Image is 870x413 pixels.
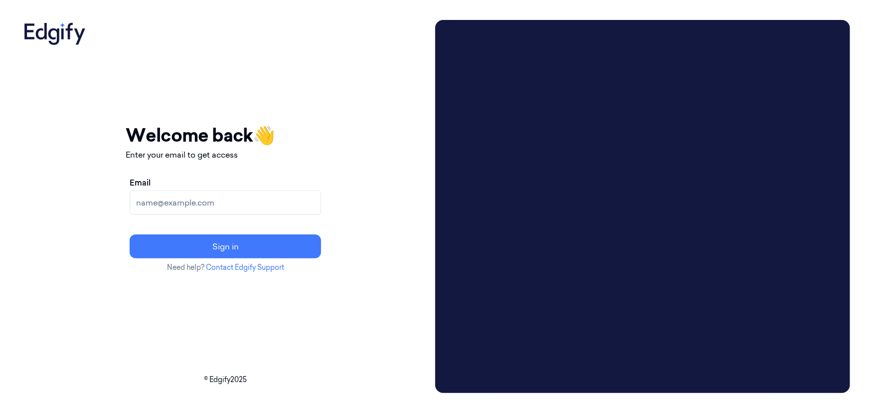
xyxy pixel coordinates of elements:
[130,177,151,189] label: Email
[20,375,431,385] p: © Edgify 2025
[206,263,284,272] a: Contact Edgify Support
[126,262,325,273] p: Need help?
[126,122,325,149] h1: Welcome back 👋
[130,234,321,258] button: Sign in
[130,191,321,214] input: name@example.com
[126,149,325,161] p: Enter your email to get access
